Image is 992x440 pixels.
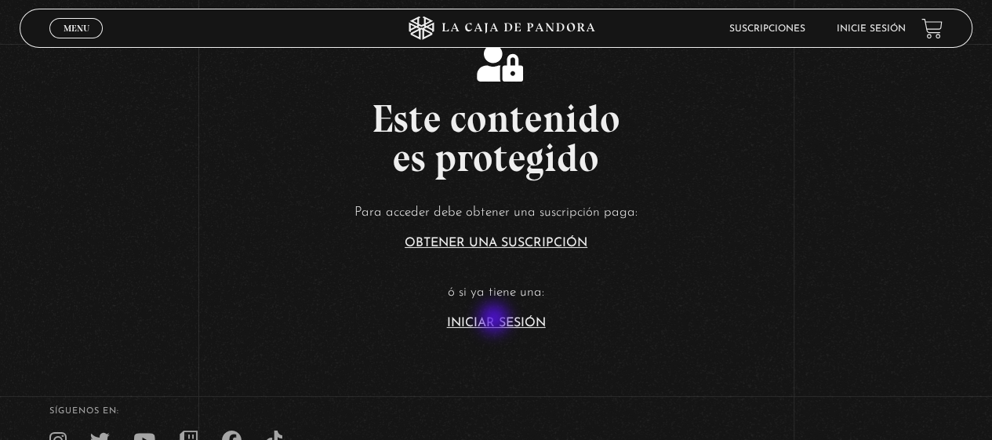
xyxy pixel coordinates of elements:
[837,24,906,34] a: Inicie sesión
[447,317,546,329] a: Iniciar Sesión
[64,24,89,33] span: Menu
[729,24,805,34] a: Suscripciones
[921,18,943,39] a: View your shopping cart
[58,37,95,48] span: Cerrar
[405,237,587,249] a: Obtener una suscripción
[49,407,943,416] h4: SÍguenos en:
